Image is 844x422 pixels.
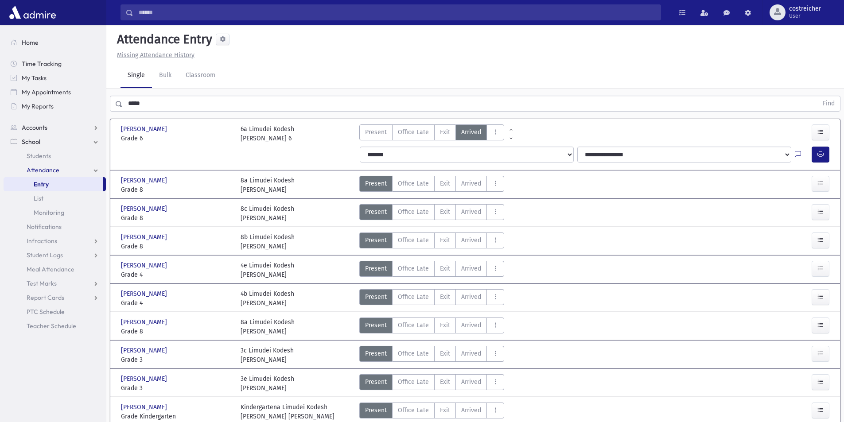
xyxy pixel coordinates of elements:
[365,236,387,245] span: Present
[152,63,179,88] a: Bulk
[121,412,232,421] span: Grade Kindergarten
[4,276,106,290] a: Test Marks
[461,321,481,330] span: Arrived
[121,355,232,364] span: Grade 3
[27,265,74,273] span: Meal Attendance
[359,176,504,194] div: AttTypes
[365,321,387,330] span: Present
[789,5,821,12] span: costreicher
[440,377,450,387] span: Exit
[4,35,106,50] a: Home
[4,319,106,333] a: Teacher Schedule
[121,134,232,143] span: Grade 6
[121,124,169,134] span: [PERSON_NAME]
[27,152,51,160] span: Students
[359,317,504,336] div: AttTypes
[359,289,504,308] div: AttTypes
[4,234,106,248] a: Infractions
[398,321,429,330] span: Office Late
[817,96,840,111] button: Find
[241,317,295,336] div: 8a Limudei Kodesh [PERSON_NAME]
[4,220,106,234] a: Notifications
[113,32,212,47] h5: Attendance Entry
[121,383,232,393] span: Grade 3
[461,264,481,273] span: Arrived
[121,242,232,251] span: Grade 8
[22,39,39,46] span: Home
[4,149,106,163] a: Students
[34,180,49,188] span: Entry
[4,262,106,276] a: Meal Attendance
[121,232,169,242] span: [PERSON_NAME]
[121,374,169,383] span: [PERSON_NAME]
[461,128,481,137] span: Arrived
[121,289,169,298] span: [PERSON_NAME]
[365,377,387,387] span: Present
[398,377,429,387] span: Office Late
[4,177,103,191] a: Entry
[27,308,65,316] span: PTC Schedule
[398,179,429,188] span: Office Late
[4,290,106,305] a: Report Cards
[365,349,387,358] span: Present
[359,204,504,223] div: AttTypes
[121,317,169,327] span: [PERSON_NAME]
[4,305,106,319] a: PTC Schedule
[440,236,450,245] span: Exit
[27,223,62,231] span: Notifications
[365,406,387,415] span: Present
[4,191,106,205] a: List
[4,163,106,177] a: Attendance
[398,406,429,415] span: Office Late
[398,128,429,137] span: Office Late
[359,124,504,143] div: AttTypes
[241,403,334,421] div: Kindergartena Limudei Kodesh [PERSON_NAME] [PERSON_NAME]
[121,261,169,270] span: [PERSON_NAME]
[398,207,429,217] span: Office Late
[241,261,294,279] div: 4e Limudei Kodesh [PERSON_NAME]
[27,294,64,302] span: Report Cards
[365,207,387,217] span: Present
[179,63,222,88] a: Classroom
[121,185,232,194] span: Grade 8
[121,298,232,308] span: Grade 4
[121,327,232,336] span: Grade 8
[22,138,40,146] span: School
[440,292,450,302] span: Exit
[359,232,504,251] div: AttTypes
[121,403,169,412] span: [PERSON_NAME]
[461,377,481,387] span: Arrived
[241,124,294,143] div: 6a Limudei Kodesh [PERSON_NAME] 6
[4,135,106,149] a: School
[121,270,232,279] span: Grade 4
[359,374,504,393] div: AttTypes
[4,248,106,262] a: Student Logs
[4,71,106,85] a: My Tasks
[398,349,429,358] span: Office Late
[241,374,294,393] div: 3e Limudei Kodesh [PERSON_NAME]
[365,264,387,273] span: Present
[365,179,387,188] span: Present
[22,60,62,68] span: Time Tracking
[398,236,429,245] span: Office Late
[398,264,429,273] span: Office Late
[440,179,450,188] span: Exit
[359,403,504,421] div: AttTypes
[27,251,63,259] span: Student Logs
[461,236,481,245] span: Arrived
[121,213,232,223] span: Grade 8
[22,102,54,110] span: My Reports
[27,237,57,245] span: Infractions
[4,99,106,113] a: My Reports
[398,292,429,302] span: Office Late
[461,207,481,217] span: Arrived
[440,349,450,358] span: Exit
[27,322,76,330] span: Teacher Schedule
[241,232,295,251] div: 8b Limudei Kodesh [PERSON_NAME]
[461,179,481,188] span: Arrived
[121,176,169,185] span: [PERSON_NAME]
[241,204,294,223] div: 8c Limudei Kodesh [PERSON_NAME]
[121,346,169,355] span: [PERSON_NAME]
[4,120,106,135] a: Accounts
[121,63,152,88] a: Single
